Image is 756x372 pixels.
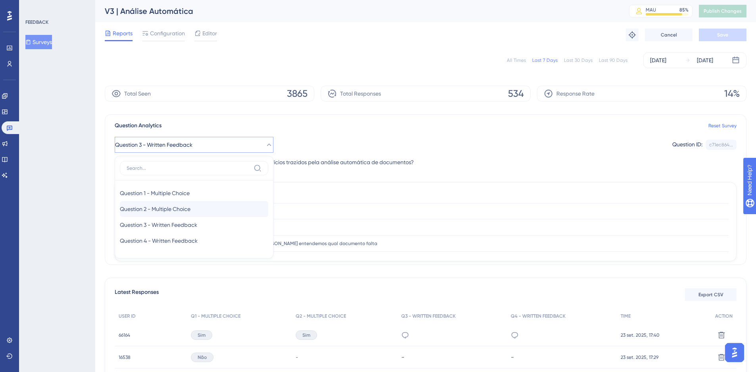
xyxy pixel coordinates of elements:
input: Search... [127,165,250,171]
div: FEEDBACK [25,19,48,25]
span: TIME [621,313,631,319]
span: Reports [113,29,133,38]
span: USER ID [119,313,136,319]
a: Reset Survey [708,123,737,129]
span: Total Seen [124,89,151,98]
div: MAU [646,7,656,13]
span: Export CSV [698,291,723,298]
span: 14% [724,87,740,100]
div: Last 30 Days [564,57,592,63]
iframe: UserGuiding AI Assistant Launcher [723,341,746,364]
div: [DATE] [697,56,713,65]
div: V3 | Análise Automática [105,6,609,17]
div: All Times [507,57,526,63]
div: Question ID: [672,140,702,150]
span: Question 1 - Multiple Choice [120,188,190,198]
span: Editor [202,29,217,38]
span: 66164 [119,332,130,338]
span: Total Responses [340,89,381,98]
button: Question 3 - Written Feedback [120,217,268,233]
span: facilita bem, pois [PERSON_NAME] entendemos qual documento falta [222,240,377,247]
span: Na sua opinião, quais são os principais benefícios trazidos pela análise automática de documentos? [160,157,414,167]
span: 23 set. 2025, 17:29 [621,354,658,360]
span: Question 3 - Written Feedback [120,220,197,230]
div: [DATE] [650,56,666,65]
span: Sim [302,332,310,338]
span: Q4 - WRITTEN FEEDBACK [511,313,566,319]
div: Last 7 Days [532,57,558,63]
span: Latest Responses [115,288,159,302]
div: c71ec864... [709,142,733,148]
button: Export CSV [685,288,737,301]
span: 534 [508,87,524,100]
div: 85 % [679,7,689,13]
div: - [511,353,613,361]
button: Question 1 - Multiple Choice [120,185,268,201]
div: - [401,353,503,361]
span: 16538 [119,354,131,360]
button: Question 4 - Written Feedback [120,233,268,249]
span: Question 2 - Multiple Choice [120,204,190,214]
span: Q3 - WRITTEN FEEDBACK [401,313,456,319]
button: Surveys [25,35,52,49]
span: Cancel [661,32,677,38]
span: Question 3 - Written Feedback [115,140,192,150]
button: Publish Changes [699,5,746,17]
button: Question 2 - Multiple Choice [120,201,268,217]
span: 23 set. 2025, 17:40 [621,332,660,338]
span: Sim [198,332,206,338]
span: ACTION [715,313,733,319]
span: Question 4 - Written Feedback [120,236,198,245]
button: Cancel [645,29,693,41]
span: - [296,354,298,360]
div: Last 90 Days [599,57,627,63]
span: Publish Changes [704,8,742,14]
span: 3865 [287,87,308,100]
span: Save [717,32,728,38]
span: Não [198,354,207,360]
span: Configuration [150,29,185,38]
span: Need Help? [19,2,50,12]
span: Q1 - MULTIPLE CHOICE [191,313,240,319]
span: Response Rate [556,89,594,98]
span: Q2 - MULTIPLE CHOICE [296,313,346,319]
span: Question Analytics [115,121,162,130]
button: Question 3 - Written Feedback [115,137,273,153]
button: Save [699,29,746,41]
